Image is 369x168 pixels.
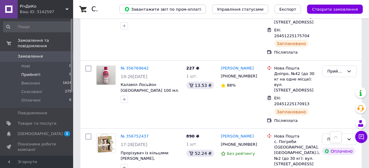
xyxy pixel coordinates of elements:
span: Виконані [21,80,40,86]
img: Фото товару [97,134,115,153]
span: 275 [65,89,71,95]
a: [PERSON_NAME] [221,66,254,71]
span: Створити замовлення [312,7,358,12]
button: Управління статусами [212,5,268,14]
a: Каламіл Лосьйон [GEOGRAPHIC_DATA] 100 мл. Оригінал Єгипетський [121,82,179,98]
img: Фото товару [97,66,115,85]
div: Ваш ID: 3142597 [20,9,73,15]
span: Управління статусами [217,7,264,12]
span: Завантажити звіт по пром-оплаті [124,6,201,12]
span: 5 [69,72,71,77]
span: 19:26[DATE] [121,74,147,79]
span: 0 [69,63,71,69]
button: Експорт [275,5,301,14]
span: Без рейтингу [227,151,255,156]
div: Післяплата [274,118,317,123]
div: Оплачено [322,148,355,155]
span: Замовлення [18,54,43,59]
span: Товари та послуги [18,121,56,126]
span: 0 [69,98,71,103]
span: 17:28[DATE] [121,142,147,147]
span: 1624 [63,80,71,86]
span: [DEMOGRAPHIC_DATA] [18,131,63,137]
span: Повідомлення [18,110,47,116]
span: 88% [227,83,236,88]
div: Заплановано [274,108,309,116]
div: Нова Пошта [274,134,317,139]
h1: Список замовлень [91,5,153,13]
div: [PHONE_NUMBER] [220,141,257,148]
span: Замовлення та повідомлення [18,38,73,49]
a: [PERSON_NAME] [221,134,254,139]
a: № 356752437 [121,134,149,138]
a: № 356769642 [121,66,149,70]
button: Завантажити звіт по пром-оплаті [119,5,206,14]
input: Пошук [3,21,72,32]
span: ЕН: 20451225175704 [274,28,310,38]
span: Оплачені [21,98,41,103]
span: Показники роботи компанії [18,141,56,152]
a: Створити замовлення [301,7,363,11]
span: 1 шт. [186,74,197,78]
span: 1 [64,131,70,136]
span: 890 ₴ [186,134,200,138]
span: РічДеКо [20,4,66,9]
span: ЕН: 20451225170913 [274,96,310,106]
span: Прийняті [21,72,40,77]
span: 227 ₴ [186,66,200,70]
span: 1 шт. [186,142,197,146]
div: с. Погреби ([GEOGRAPHIC_DATA], [GEOGRAPHIC_DATA].), №2 (до 30 кг): вул. [STREET_ADDRESS] [274,139,317,167]
div: Заплановано [274,40,309,47]
div: Прийнято [327,68,344,75]
span: Нові [21,63,30,69]
div: 13.53 ₴ [186,82,214,89]
div: 52.24 ₴ [186,150,214,157]
div: Післяплата [274,50,317,55]
button: Створити замовлення [307,5,363,14]
div: Дніпро, №42 (до 30 кг на одне місце): вул. [STREET_ADDRESS] [274,71,317,93]
span: Скасовані [21,89,42,95]
div: [PHONE_NUMBER] [220,72,257,80]
a: Фото товару [96,66,116,85]
span: Експорт [279,7,296,12]
div: Прийнято [327,136,344,143]
a: Фото товару [96,134,116,153]
button: Чат з покупцем [355,131,367,143]
div: Нова Пошта [274,66,317,71]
